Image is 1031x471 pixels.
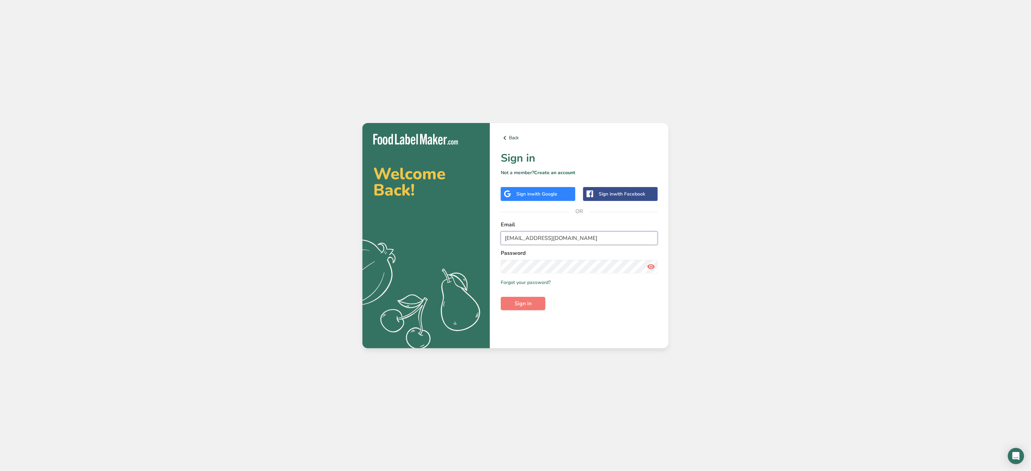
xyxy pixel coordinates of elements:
[599,190,645,198] div: Sign in
[373,166,479,198] h2: Welcome Back!
[501,221,658,229] label: Email
[516,190,557,198] div: Sign in
[373,134,458,145] img: Food Label Maker
[501,169,658,176] p: Not a member?
[501,249,658,257] label: Password
[501,279,551,286] a: Forgot your password?
[613,191,645,197] span: with Facebook
[1008,448,1024,464] div: Open Intercom Messenger
[569,201,590,222] span: OR
[531,191,557,197] span: with Google
[534,169,575,176] a: Create an account
[501,134,658,142] a: Back
[501,297,546,310] button: Sign in
[501,231,658,245] input: Enter Your Email
[501,150,658,166] h1: Sign in
[515,300,532,308] span: Sign in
